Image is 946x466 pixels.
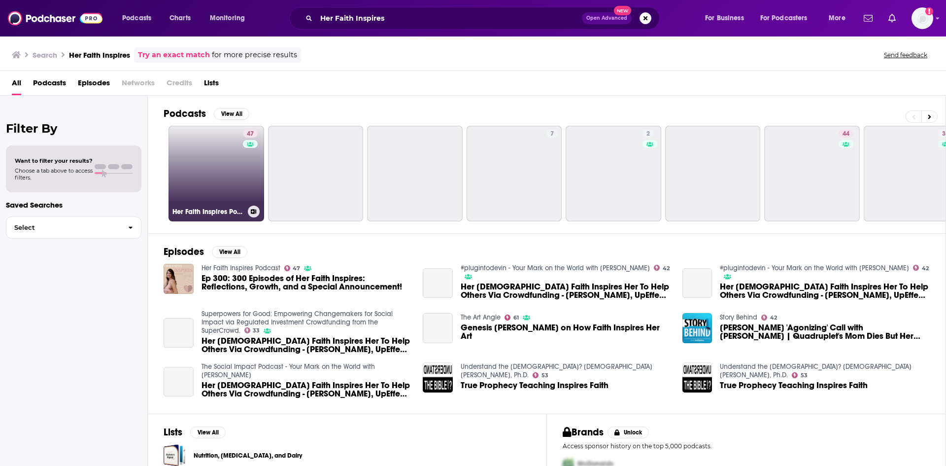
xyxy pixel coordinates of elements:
[720,381,868,390] a: True Prophecy Teaching Inspires Faith
[550,129,554,139] span: 7
[163,10,197,26] a: Charts
[461,323,671,340] a: Genesis Tramaine on How Faith Inspires Her Art
[764,126,860,221] a: 44
[913,265,929,271] a: 42
[78,75,110,95] a: Episodes
[801,373,808,378] span: 53
[299,7,669,30] div: Search podcasts, credits, & more...
[912,7,933,29] img: User Profile
[586,16,627,21] span: Open Advanced
[6,121,141,136] h2: Filter By
[582,12,632,24] button: Open AdvancedNew
[210,11,245,25] span: Monitoring
[244,327,260,333] a: 33
[720,323,930,340] a: Carol Burnett's 'Agonizing' Call with Marlon Brando | Quadruplet's Mom Dies But Her Faith Still I...
[212,49,297,61] span: for more precise results
[770,316,777,320] span: 42
[822,10,858,26] button: open menu
[461,283,671,299] span: Her [DEMOGRAPHIC_DATA] Faith Inspires Her To Help Others Via Crowdfunding - [PERSON_NAME], UpEffe...
[925,7,933,15] svg: Add a profile image
[461,264,650,272] a: #plugintodevin - Your Mark on the World with Devin Thorpe
[6,224,120,231] span: Select
[423,313,453,343] a: Genesis Tramaine on How Faith Inspires Her Art
[541,373,548,378] span: 53
[33,75,66,95] a: Podcasts
[167,75,192,95] span: Credits
[169,126,264,221] a: 47Her Faith Inspires Podcast
[461,313,501,322] a: The Art Angle
[202,274,411,291] span: Ep 300: 300 Episodes of Her Faith Inspires: Reflections, Growth, and a Special Announcement!
[6,200,141,210] p: Saved Searches
[761,315,777,321] a: 42
[164,246,204,258] h2: Episodes
[881,51,930,59] button: Send feedback
[720,283,930,299] a: Her Islamic Faith Inspires Her To Help Others Via Crowdfunding - Sheeza Shah, UpEffect - #636
[663,266,670,271] span: 42
[115,10,164,26] button: open menu
[423,268,453,298] a: Her Islamic Faith Inspires Her To Help Others Via Crowdfunding - Sheeza Shah, UpEffect - #636
[792,372,808,378] a: 53
[467,126,562,221] a: 7
[15,167,93,181] span: Choose a tab above to access filters.
[720,264,909,272] a: #plugintodevin - Your Mark on the World with Devin Thorpe
[203,10,258,26] button: open menu
[654,265,670,271] a: 42
[829,11,845,25] span: More
[69,50,130,60] h3: Her Faith Inspires
[138,49,210,61] a: Try an exact match
[546,130,558,138] a: 7
[122,11,151,25] span: Podcasts
[204,75,219,95] a: Lists
[202,337,411,354] a: Her Islamic Faith Inspires Her To Help Others Via Crowdfunding - Sheeza Shah, UpEffect - #636
[461,362,652,379] a: Understand the Bible? Pastor Melissa Scott, Ph.D.
[172,208,244,216] h3: Her Faith Inspires Podcast
[253,328,260,333] span: 33
[214,108,249,120] button: View All
[164,264,194,294] img: Ep 300: 300 Episodes of Her Faith Inspires: Reflections, Growth, and a Special Announcement!
[15,157,93,164] span: Want to filter your results?
[642,130,654,138] a: 2
[760,11,808,25] span: For Podcasters
[860,10,877,27] a: Show notifications dropdown
[839,130,853,138] a: 44
[164,426,182,438] h2: Lists
[122,75,155,95] span: Networks
[423,362,453,393] a: True Prophecy Teaching Inspires Faith
[293,266,300,271] span: 47
[202,381,411,398] a: Her Islamic Faith Inspires Her To Help Others Via Crowdfunding - Sheeza Shah, UpEffect - #636
[194,450,302,461] a: Nutrition, [MEDICAL_DATA], and Dairy
[164,108,206,120] h2: Podcasts
[533,372,548,378] a: 53
[682,313,712,343] img: Carol Burnett's 'Agonizing' Call with Marlon Brando | Quadruplet's Mom Dies But Her Faith Still I...
[202,381,411,398] span: Her [DEMOGRAPHIC_DATA] Faith Inspires Her To Help Others Via Crowdfunding - [PERSON_NAME], UpEffe...
[247,129,254,139] span: 47
[33,50,57,60] h3: Search
[682,362,712,393] img: True Prophecy Teaching Inspires Faith
[566,126,661,221] a: 2
[720,283,930,299] span: Her [DEMOGRAPHIC_DATA] Faith Inspires Her To Help Others Via Crowdfunding - [PERSON_NAME], UpEffe...
[164,367,194,397] a: Her Islamic Faith Inspires Her To Help Others Via Crowdfunding - Sheeza Shah, UpEffect - #636
[8,9,102,28] a: Podchaser - Follow, Share and Rate Podcasts
[461,381,608,390] a: True Prophecy Teaching Inspires Faith
[202,310,393,335] a: Superpowers for Good: Empowering Changemakers for Social Impact via Regulated Investment Crowdfun...
[284,265,301,271] a: 47
[698,10,756,26] button: open menu
[164,318,194,348] a: Her Islamic Faith Inspires Her To Help Others Via Crowdfunding - Sheeza Shah, UpEffect - #636
[202,337,411,354] span: Her [DEMOGRAPHIC_DATA] Faith Inspires Her To Help Others Via Crowdfunding - [PERSON_NAME], UpEffe...
[563,426,604,438] h2: Brands
[316,10,582,26] input: Search podcasts, credits, & more...
[720,313,757,322] a: Story Behind
[720,323,930,340] span: [PERSON_NAME] 'Agonizing' Call with [PERSON_NAME] | Quadruplet's Mom Dies But Her Faith Still Ins...
[513,316,519,320] span: 61
[505,315,519,321] a: 61
[608,427,649,438] button: Unlock
[884,10,900,27] a: Show notifications dropdown
[922,266,929,271] span: 42
[705,11,744,25] span: For Business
